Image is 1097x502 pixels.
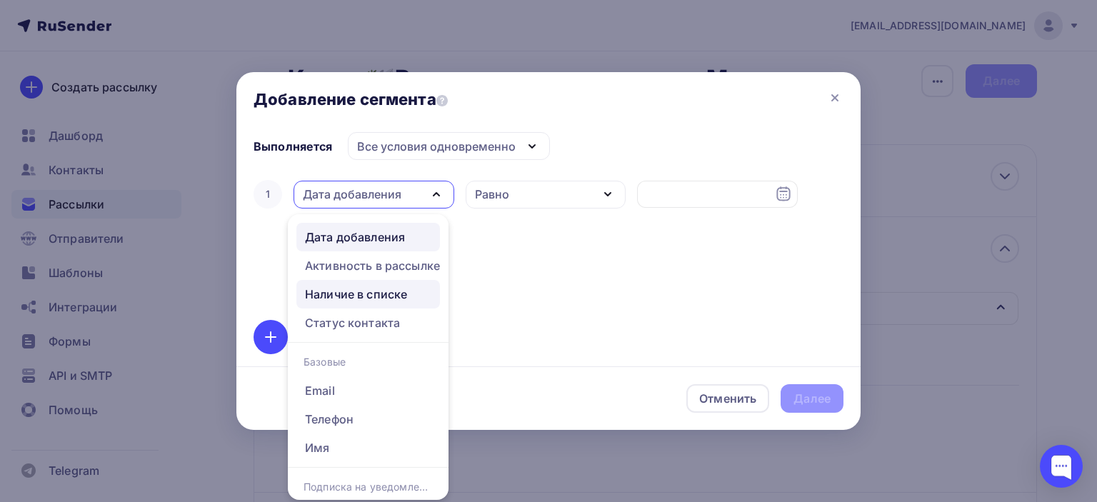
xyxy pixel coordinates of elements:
[305,382,335,399] div: Email
[305,229,405,246] div: Дата добавления
[288,214,449,500] ul: Дата добавления
[305,439,329,456] div: Имя
[348,132,550,160] button: Все условия одновременно
[699,390,756,407] div: Отменить
[466,181,626,209] button: Равно
[305,286,407,303] div: Наличие в списке
[254,138,333,155] div: Выполняется
[357,138,516,155] div: Все условия одновременно
[303,186,401,203] div: Дата добавления
[254,180,282,209] div: 1
[305,411,354,428] div: Телефон
[288,473,449,501] div: Подписка на уведомления о поездках
[305,257,440,274] div: Активность в рассылке
[305,314,400,331] div: Статус контакта
[254,89,448,109] span: Добавление сегмента
[288,348,449,376] div: Базовые
[475,186,509,203] div: Равно
[294,181,454,209] button: Дата добавления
